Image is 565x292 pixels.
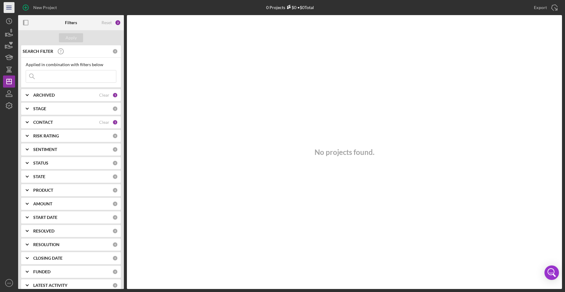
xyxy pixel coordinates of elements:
div: 0 [112,215,118,220]
b: SENTIMENT [33,147,57,152]
div: 2 [115,20,121,26]
div: 0 [112,147,118,152]
b: ARCHIVED [33,93,55,98]
b: LATEST ACTIVITY [33,283,67,288]
b: RESOLUTION [33,242,60,247]
div: 0 [112,160,118,166]
div: Apply [66,33,77,42]
div: Clear [99,93,109,98]
div: Clear [99,120,109,125]
div: 0 Projects • $0 Total [266,5,314,10]
text: AA [7,281,11,285]
div: 0 [112,49,118,54]
b: CONTACT [33,120,53,125]
div: 1 [112,120,118,125]
b: AMOUNT [33,201,52,206]
button: Apply [59,33,83,42]
h3: No projects found. [315,148,374,156]
div: 0 [112,133,118,139]
button: AA [3,277,15,289]
button: Export [528,2,562,14]
div: 0 [112,201,118,207]
div: 0 [112,242,118,247]
div: 0 [112,188,118,193]
div: New Project [33,2,57,14]
b: RESOLVED [33,229,54,233]
b: CLOSING DATE [33,256,63,261]
b: Filters [65,20,77,25]
div: Reset [102,20,112,25]
b: STATE [33,174,45,179]
div: 1 [112,92,118,98]
b: SEARCH FILTER [23,49,53,54]
div: 0 [112,174,118,179]
b: PRODUCT [33,188,53,193]
div: 0 [112,106,118,111]
b: START DATE [33,215,57,220]
b: STAGE [33,106,46,111]
div: 0 [112,269,118,274]
div: 0 [112,228,118,234]
div: Open Intercom Messenger [544,265,559,280]
div: 0 [112,283,118,288]
b: RISK RATING [33,133,59,138]
div: Export [534,2,547,14]
button: New Project [18,2,63,14]
div: $0 [285,5,296,10]
b: FUNDED [33,269,50,274]
div: 0 [112,255,118,261]
div: Applied in combination with filters below [26,62,116,67]
b: STATUS [33,161,48,165]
